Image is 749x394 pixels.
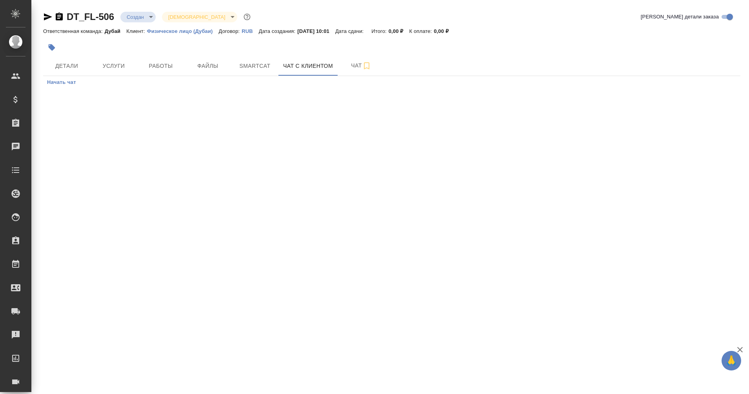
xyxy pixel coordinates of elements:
div: Создан [162,12,237,22]
div: Создан [120,12,156,22]
p: Ответственная команда: [43,28,105,34]
span: Smartcat [236,61,274,71]
span: 🙏 [725,352,738,369]
span: Услуги [95,61,133,71]
p: Дата сдачи: [335,28,365,34]
span: [PERSON_NAME] детали заказа [641,13,719,21]
span: Файлы [189,61,227,71]
a: Физическое лицо (Дубаи) [147,27,219,34]
div: simple tabs example [43,76,740,89]
p: [DATE] 10:01 [297,28,335,34]
button: Скопировать ссылку для ЯМессенджера [43,12,53,22]
a: DT_FL-506 [67,11,114,22]
button: Добавить тэг [43,39,60,56]
span: Работы [142,61,180,71]
button: Доп статусы указывают на важность/срочность заказа [242,12,252,22]
p: Договор: [219,28,242,34]
svg: Подписаться [362,61,371,71]
span: Чат с клиентом [283,61,333,71]
span: Чат [342,61,380,71]
p: Дата создания: [259,28,297,34]
p: 0,00 ₽ [434,28,454,34]
button: Начать чат [43,76,80,89]
span: Начать чат [47,78,76,87]
button: Скопировать ссылку [55,12,64,22]
p: Физическое лицо (Дубаи) [147,28,219,34]
p: К оплате: [409,28,434,34]
p: Итого: [371,28,388,34]
p: Клиент: [126,28,147,34]
span: Детали [48,61,85,71]
button: 🙏 [722,351,741,370]
a: RUB [242,27,259,34]
button: [DEMOGRAPHIC_DATA] [166,14,227,20]
p: Дубай [105,28,127,34]
p: 0,00 ₽ [389,28,409,34]
p: RUB [242,28,259,34]
button: Создан [124,14,146,20]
